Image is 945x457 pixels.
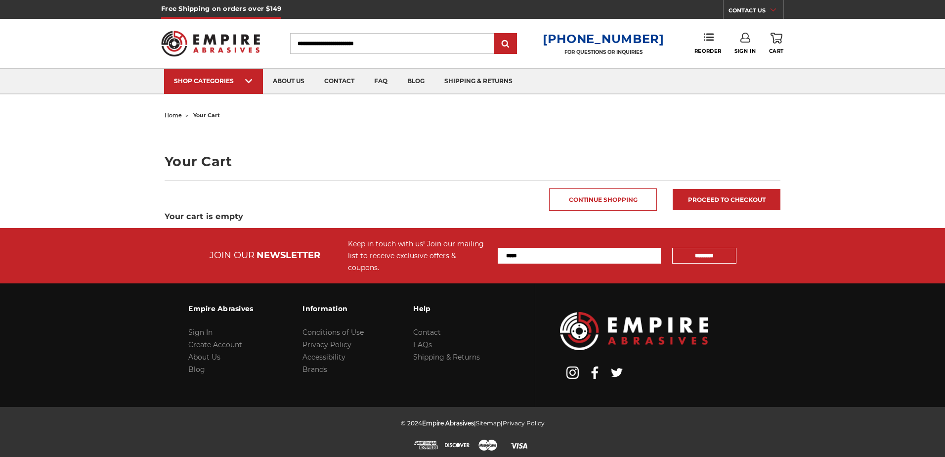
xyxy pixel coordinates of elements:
[413,340,432,349] a: FAQs
[263,69,314,94] a: about us
[694,48,722,54] span: Reorder
[210,250,255,261] span: JOIN OUR
[673,189,780,210] a: Proceed to checkout
[413,353,480,362] a: Shipping & Returns
[434,69,522,94] a: shipping & returns
[543,49,664,55] p: FOR QUESTIONS OR INQUIRIES
[302,365,327,374] a: Brands
[476,419,501,427] a: Sitemap
[165,112,182,119] a: home
[348,238,488,274] div: Keep in touch with us! Join our mailing list to receive exclusive offers & coupons.
[503,419,545,427] a: Privacy Policy
[560,312,708,350] img: Empire Abrasives Logo Image
[694,33,722,54] a: Reorder
[302,340,351,349] a: Privacy Policy
[302,298,364,319] h3: Information
[769,48,784,54] span: Cart
[302,328,364,337] a: Conditions of Use
[302,353,345,362] a: Accessibility
[193,112,220,119] span: your cart
[257,250,320,261] span: NEWSLETTER
[314,69,364,94] a: contact
[165,155,780,168] h1: Your Cart
[364,69,397,94] a: faq
[543,32,664,46] a: [PHONE_NUMBER]
[401,417,545,429] p: © 2024 | |
[188,365,205,374] a: Blog
[549,188,657,211] a: Continue Shopping
[188,340,242,349] a: Create Account
[397,69,434,94] a: blog
[413,298,480,319] h3: Help
[413,328,441,337] a: Contact
[165,211,780,223] h3: Your cart is empty
[188,298,253,319] h3: Empire Abrasives
[496,34,515,54] input: Submit
[188,328,213,337] a: Sign In
[174,77,253,85] div: SHOP CATEGORIES
[161,24,260,63] img: Empire Abrasives
[734,48,756,54] span: Sign In
[729,5,783,19] a: CONTACT US
[188,353,220,362] a: About Us
[769,33,784,54] a: Cart
[422,419,474,427] span: Empire Abrasives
